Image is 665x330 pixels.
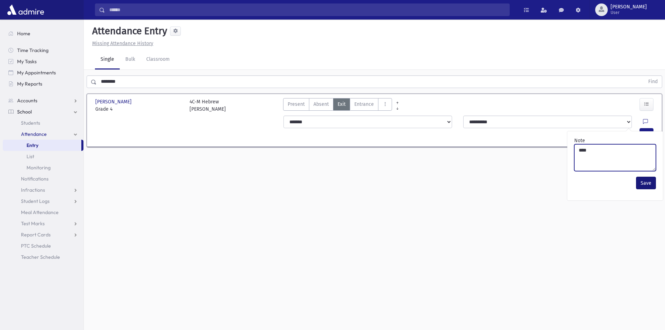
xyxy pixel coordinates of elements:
a: Time Tracking [3,45,83,56]
span: Monitoring [27,164,51,171]
a: Notifications [3,173,83,184]
input: Search [105,3,509,16]
span: Time Tracking [17,47,49,53]
span: Present [288,101,305,108]
span: Absent [313,101,329,108]
a: Missing Attendance History [89,41,153,46]
a: Meal Attendance [3,207,83,218]
a: Home [3,28,83,39]
span: Grade 4 [95,105,183,113]
span: My Tasks [17,58,37,65]
span: Home [17,30,30,37]
label: Note [574,137,585,144]
span: My Appointments [17,69,56,76]
a: Classroom [141,50,175,69]
a: Test Marks [3,218,83,229]
a: Entry [3,140,81,151]
a: Students [3,117,83,129]
span: School [17,109,32,115]
span: Test Marks [21,220,45,227]
a: Single [95,50,120,69]
span: [PERSON_NAME] [95,98,133,105]
span: Notifications [21,176,49,182]
a: Student Logs [3,196,83,207]
span: Report Cards [21,232,51,238]
h5: Attendance Entry [89,25,167,37]
a: Infractions [3,184,83,196]
span: Attendance [21,131,47,137]
span: PTC Schedule [21,243,51,249]
span: Student Logs [21,198,50,204]
u: Missing Attendance History [92,41,153,46]
div: 4C-M Hebrew [PERSON_NAME] [190,98,226,113]
span: User [611,10,647,15]
span: Meal Attendance [21,209,59,215]
span: Infractions [21,187,45,193]
button: Save [636,177,656,189]
a: My Appointments [3,67,83,78]
span: Accounts [17,97,37,104]
span: Teacher Schedule [21,254,60,260]
a: Attendance [3,129,83,140]
a: PTC Schedule [3,240,83,251]
a: Monitoring [3,162,83,173]
a: List [3,151,83,162]
img: AdmirePro [6,3,46,17]
a: Teacher Schedule [3,251,83,263]
a: Bulk [120,50,141,69]
a: Accounts [3,95,83,106]
span: [PERSON_NAME] [611,4,647,10]
span: Exit [338,101,346,108]
span: Students [21,120,40,126]
span: Entrance [354,101,374,108]
span: My Reports [17,81,42,87]
span: Entry [27,142,38,148]
button: Find [644,76,662,88]
a: My Tasks [3,56,83,67]
a: School [3,106,83,117]
span: List [27,153,34,160]
a: My Reports [3,78,83,89]
a: Report Cards [3,229,83,240]
div: AttTypes [283,98,392,113]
